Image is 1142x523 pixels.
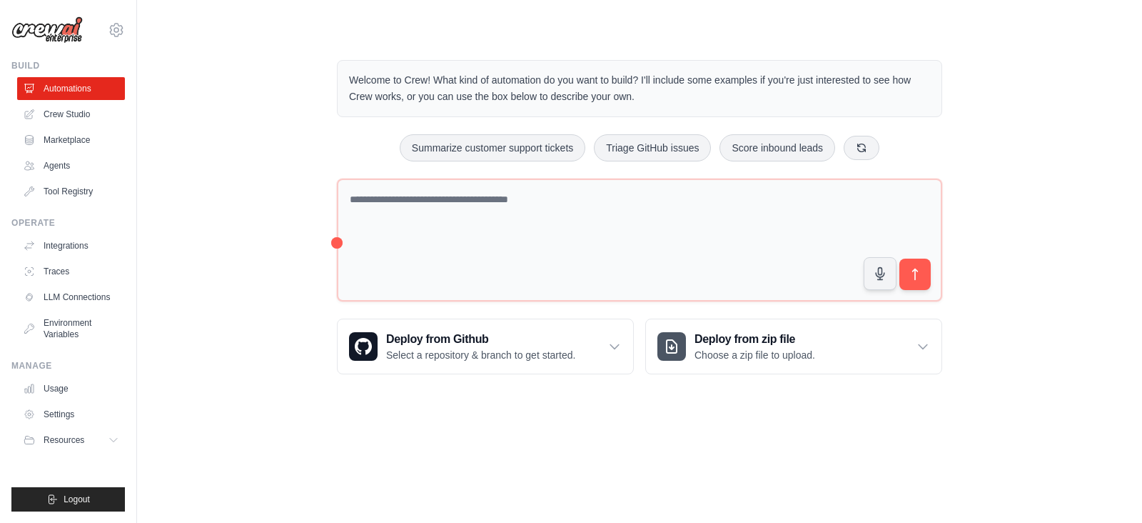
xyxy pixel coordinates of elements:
[11,487,125,512] button: Logout
[386,348,575,362] p: Select a repository & branch to get started.
[17,180,125,203] a: Tool Registry
[694,331,815,348] h3: Deploy from zip file
[17,429,125,452] button: Resources
[17,77,125,100] a: Automations
[386,331,575,348] h3: Deploy from Github
[17,377,125,400] a: Usage
[694,348,815,362] p: Choose a zip file to upload.
[17,234,125,257] a: Integrations
[44,434,84,446] span: Resources
[349,72,930,105] p: Welcome to Crew! What kind of automation do you want to build? I'll include some examples if you'...
[11,60,125,71] div: Build
[11,217,125,229] div: Operate
[11,360,125,372] div: Manage
[719,134,835,161] button: Score inbound leads
[17,103,125,126] a: Crew Studio
[17,129,125,151] a: Marketplace
[17,260,125,283] a: Traces
[17,286,125,309] a: LLM Connections
[400,134,585,161] button: Summarize customer support tickets
[17,312,125,346] a: Environment Variables
[594,134,711,161] button: Triage GitHub issues
[17,403,125,426] a: Settings
[17,154,125,177] a: Agents
[11,16,83,44] img: Logo
[64,494,90,505] span: Logout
